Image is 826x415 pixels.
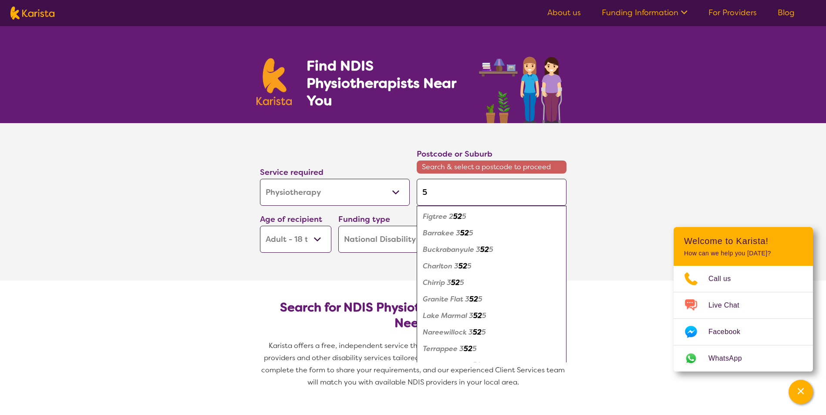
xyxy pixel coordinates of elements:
[421,258,562,274] div: Charlton 3525
[472,361,481,370] em: 52
[307,57,468,109] h1: Find NDIS Physiotherapists Near You
[423,261,459,271] em: Charlton 3
[708,352,752,365] span: WhatsApp
[423,212,453,221] em: Figtree 2
[417,161,566,174] span: Search & select a postcode to proceed
[421,225,562,241] div: Barrakee 3525
[423,361,472,370] em: Wooroonook 3
[478,295,482,304] em: 5
[423,295,469,304] em: Granite Flat 3
[684,236,802,246] h2: Welcome to Karista!
[602,7,688,18] a: Funding Information
[423,311,473,320] em: Lake Marmal 3
[421,324,562,341] div: Nareewillock 3525
[338,214,390,224] label: Funding type
[421,208,562,225] div: Figtree 2525
[451,278,460,287] em: 52
[256,58,292,105] img: Karista logo
[708,272,742,285] span: Call us
[674,227,813,371] div: Channel Menu
[482,328,486,337] em: 5
[480,245,489,254] em: 52
[421,291,562,308] div: Granite Flat 3525
[708,7,757,18] a: For Providers
[469,295,478,304] em: 52
[421,308,562,324] div: Lake Marmal 3525
[417,179,566,206] input: Type
[459,261,467,271] em: 52
[462,212,466,221] em: 5
[423,228,460,238] em: Barrakee 3
[789,380,813,404] button: Channel Menu
[473,311,482,320] em: 52
[482,311,486,320] em: 5
[421,357,562,374] div: Wooroonook 3525
[708,325,751,338] span: Facebook
[674,345,813,371] a: Web link opens in a new tab.
[489,245,493,254] em: 5
[421,341,562,357] div: Terrappee 3525
[476,47,570,123] img: physiotherapy
[547,7,581,18] a: About us
[10,7,54,20] img: Karista logo
[260,167,324,177] label: Service required
[778,7,795,18] a: Blog
[256,340,570,388] p: Karista offers a free, independent service that connects you with NDIS physiotherapy providers an...
[674,266,813,371] ul: Choose channel
[467,261,472,271] em: 5
[421,241,562,258] div: Buckrabanyule 3525
[473,328,482,337] em: 52
[472,344,477,353] em: 5
[267,300,560,331] h2: Search for NDIS Physiotherapy by Location & Needs
[423,328,473,337] em: Nareewillock 3
[684,250,802,257] p: How can we help you [DATE]?
[460,278,464,287] em: 5
[421,274,562,291] div: Chirrip 3525
[481,361,485,370] em: 5
[423,278,451,287] em: Chirrip 3
[469,228,473,238] em: 5
[453,212,462,221] em: 52
[460,228,469,238] em: 52
[260,214,322,224] label: Age of recipient
[464,344,472,353] em: 52
[423,344,464,353] em: Terrappee 3
[708,299,750,312] span: Live Chat
[417,149,492,159] label: Postcode or Suburb
[423,245,480,254] em: Buckrabanyule 3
